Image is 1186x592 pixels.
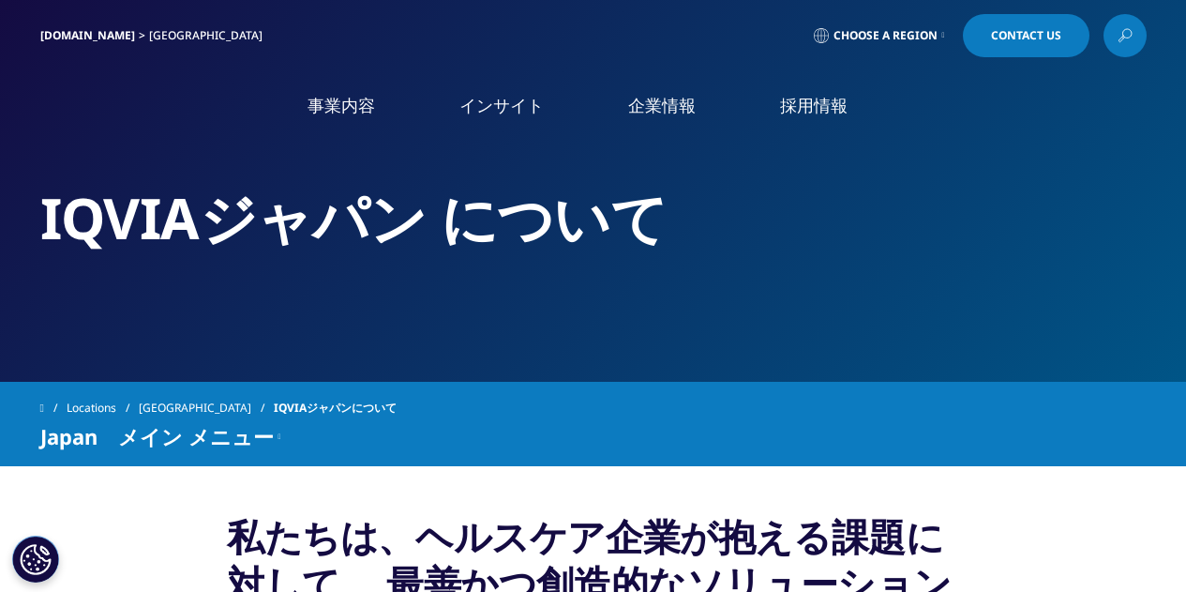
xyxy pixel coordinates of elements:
[274,391,397,425] span: IQVIAジャパンについて
[139,391,274,425] a: [GEOGRAPHIC_DATA]
[149,28,270,43] div: [GEOGRAPHIC_DATA]
[198,66,1147,155] nav: Primary
[963,14,1089,57] a: Contact Us
[991,30,1061,41] span: Contact Us
[308,94,375,117] a: 事業内容
[628,94,696,117] a: 企業情報
[459,94,544,117] a: インサイト
[67,391,139,425] a: Locations
[40,183,1147,253] h2: IQVIAジャパン について
[780,94,848,117] a: 採用情報
[40,425,274,448] span: Japan メイン メニュー
[12,536,59,583] button: Cookie 設定
[833,28,938,43] span: Choose a Region
[40,27,135,43] a: [DOMAIN_NAME]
